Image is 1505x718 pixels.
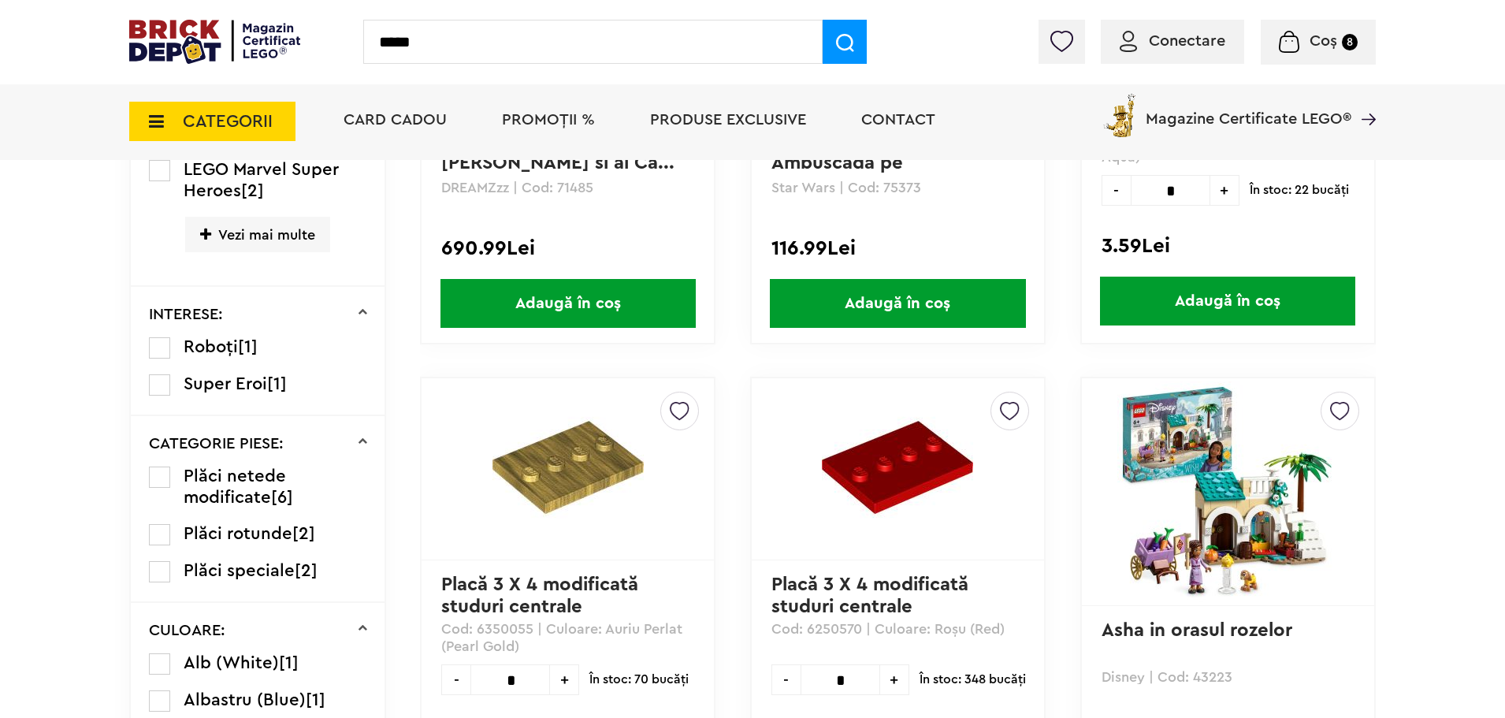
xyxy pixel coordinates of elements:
span: Conectare [1149,33,1225,49]
span: - [441,664,470,695]
span: [6] [271,489,293,506]
a: Produse exclusive [650,112,806,128]
img: Asha in orasul rozelor [1117,381,1338,602]
span: Super Eroi [184,375,267,392]
div: 116.99Lei [771,238,1024,259]
div: 690.99Lei [441,238,694,259]
p: Cod: 6250570 | Culoare: Roşu (Red) [771,620,1024,656]
a: Adaugă în coș [422,279,714,328]
span: Plăci speciale [184,562,295,579]
img: Placă 3 X 4 modificată studuri centrale [822,392,973,543]
span: - [771,664,801,695]
span: LEGO Marvel Super Heroes [184,161,339,199]
span: Adaugă în coș [440,279,696,328]
a: Conectare [1120,33,1225,49]
span: Roboți [184,338,238,355]
span: În stoc: 70 bucăţi [589,664,689,695]
a: Placă 3 X 4 modificată studuri centrale [771,575,974,616]
span: CATEGORII [183,113,273,130]
p: INTERESE: [149,307,223,322]
p: DREAMZzz | Cod: 71485 [441,180,694,195]
div: 3.59Lei [1102,236,1354,256]
span: Magazine Certificate LEGO® [1146,91,1351,127]
span: În stoc: 348 bucăţi [920,664,1026,695]
span: [1] [238,338,258,355]
span: Adaugă în coș [770,279,1025,328]
span: Alb (White) [184,654,279,671]
a: Adaugă în coș [1082,277,1374,326]
p: CULOARE: [149,623,225,638]
span: În stoc: 22 bucăţi [1250,175,1349,206]
span: Vezi mai multe [185,217,330,252]
a: PROMOȚII % [502,112,595,128]
span: - [1102,175,1131,206]
a: Contact [861,112,935,128]
span: [2] [292,525,315,542]
img: Placă 3 X 4 modificată studuri centrale [492,392,644,543]
p: Cod: 6350055 | Culoare: Auriu Perlat (Pearl Gold) [441,620,694,656]
a: Card Cadou [344,112,447,128]
span: + [880,664,909,695]
span: [1] [306,691,325,709]
span: [2] [241,182,264,199]
span: Plăci rotunde [184,525,292,542]
span: [2] [295,562,318,579]
p: Star Wars | Cod: 75373 [771,180,1024,195]
span: Plăci netede modificate [184,467,286,506]
a: Adaugă în coș [752,279,1044,328]
span: [1] [267,375,287,392]
span: Adaugă în coș [1100,277,1355,326]
a: Placă 3 X 4 modificată studuri centrale [441,575,644,616]
span: [1] [279,654,299,671]
small: 8 [1342,34,1358,50]
a: Magazine Certificate LEGO® [1351,91,1376,106]
span: + [1210,175,1239,206]
a: Pachet de lupta Ambuscada pe [PERSON_NAME]™ [771,132,938,195]
p: CATEGORIE PIESE: [149,436,284,452]
a: Asha in orasul rozelor [1102,621,1292,640]
span: Coș [1310,33,1337,49]
span: Albastru (Blue) [184,691,306,709]
span: + [550,664,579,695]
p: Disney | Cod: 43223 [1102,670,1354,684]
